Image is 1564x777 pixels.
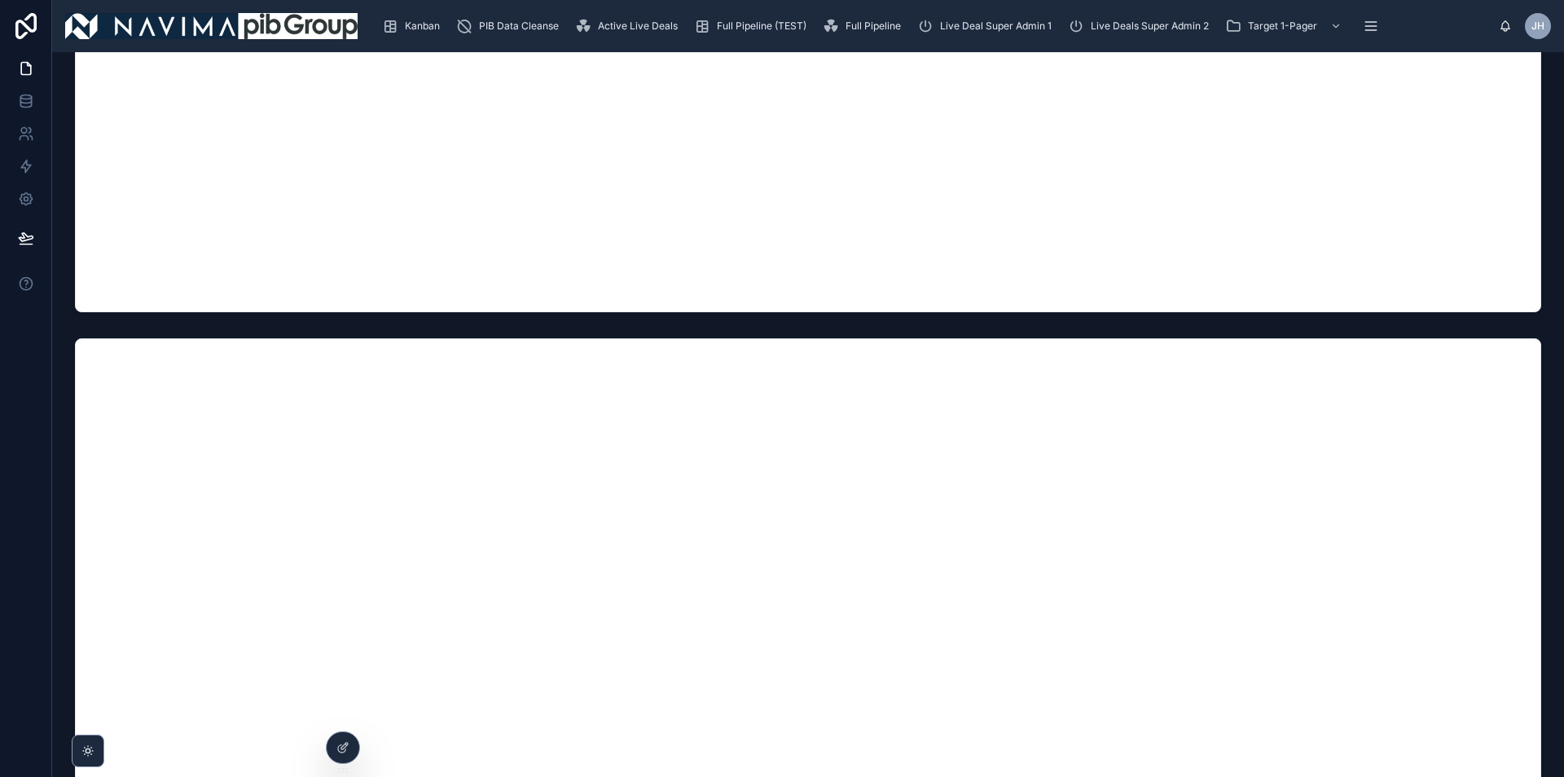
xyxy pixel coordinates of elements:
a: Live Deal Super Admin 1 [912,11,1063,41]
span: Full Pipeline (TEST) [717,20,806,33]
a: Active Live Deals [570,11,689,41]
a: Full Pipeline (TEST) [689,11,818,41]
span: Live Deal Super Admin 1 [940,20,1052,33]
span: Kanban [405,20,440,33]
span: Target 1-Pager [1248,20,1317,33]
img: App logo [65,13,358,39]
span: Active Live Deals [598,20,678,33]
span: JH [1531,20,1544,33]
a: PIB Data Cleanse [451,11,570,41]
a: Kanban [377,11,451,41]
a: Full Pipeline [818,11,912,41]
a: Target 1-Pager [1220,11,1350,41]
span: Live Deals Super Admin 2 [1091,20,1209,33]
span: PIB Data Cleanse [479,20,559,33]
a: Live Deals Super Admin 2 [1063,11,1220,41]
div: scrollable content [371,8,1499,44]
span: Full Pipeline [846,20,901,33]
